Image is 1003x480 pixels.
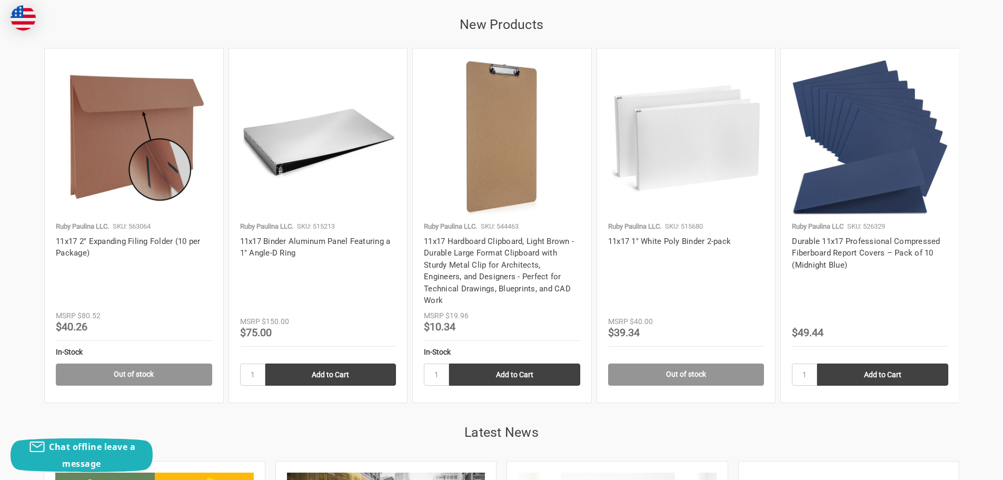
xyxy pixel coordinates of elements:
div: MSRP [424,310,444,321]
span: $150.00 [262,317,289,326]
span: $39.34 [608,326,640,339]
input: Add to Cart [265,364,396,386]
img: 11x17 Binder Aluminum Panel Featuring a 1" Angle-D Ring [240,60,396,216]
span: $75.00 [240,326,272,339]
h2: Latest News [44,423,959,443]
p: SKU: 515680 [665,221,703,232]
input: Add to Cart [449,364,580,386]
img: duty and tax information for United States [11,5,36,31]
a: Out of stock [56,364,212,386]
img: 11x17 1" White Poly Binder 2-pack [608,60,764,216]
a: 11x17 Hardboard Clipboard, Light Brown - Durable Large Format Clipboard with Sturdy Metal Clip fo... [424,237,574,306]
div: MSRP [608,316,628,327]
a: 11x17 2'' Expanding Filing Folder (10 per Package) [56,60,212,216]
div: In-Stock [56,347,212,358]
div: MSRP [56,310,76,321]
a: 11x17 1" White Poly Binder 2-pack [608,237,731,246]
h2: New Products [44,15,959,35]
p: Ruby Paulina LLC. [56,221,109,232]
span: $40.00 [630,317,653,326]
span: $80.52 [77,311,101,320]
p: SKU: 563064 [113,221,151,232]
p: Ruby Paulina LLC [792,221,843,232]
a: 11x17 2'' Expanding Filing Folder (10 per Package) [56,237,200,258]
span: $49.44 [792,326,823,339]
span: $19.96 [445,311,469,320]
p: SKU: 515213 [297,221,335,232]
div: MSRP [240,316,260,327]
span: $40.26 [56,320,87,333]
a: 11x17 Binder Aluminum Panel Featuring a 1" Angle-D Ring [240,237,391,258]
p: Ruby Paulina LLC. [240,221,293,232]
img: Durable 11x17 Professional Compressed Fiberboard Report Covers – Pack of 10 (Midnight Blue) [792,60,948,216]
span: Chat offline leave a message [49,441,135,469]
img: 11x17 2'' Expanding Filing Folder (10 per Package) [56,72,212,203]
a: Out of stock [608,364,764,386]
div: In-Stock [424,347,580,358]
p: Ruby Paulina LLC. [608,221,661,232]
span: $10.34 [424,320,455,333]
input: Add to Cart [817,364,948,386]
img: 11x17 Hardboard Clipboard | Durable, Professional Clipboard for Architects & Engineers [424,60,580,216]
button: Chat offline leave a message [11,438,153,472]
p: Ruby Paulina LLC. [424,221,477,232]
a: Durable 11x17 Professional Compressed Fiberboard Report Covers – Pack of 10 (Midnight Blue) [792,237,940,270]
p: SKU: 526329 [847,221,885,232]
p: SKU: 544463 [481,221,519,232]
